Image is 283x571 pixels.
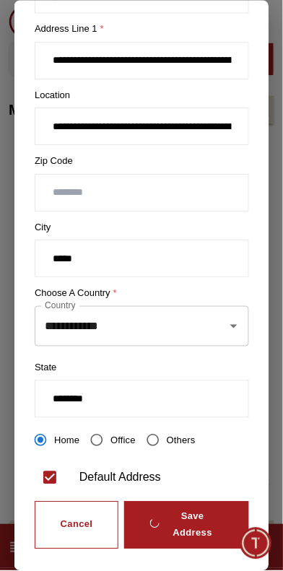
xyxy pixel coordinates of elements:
label: Location [35,88,249,103]
span: Others [167,436,196,447]
div: Default Address [79,470,161,487]
button: Open [223,316,243,336]
div: Cancel [60,518,92,534]
span: Home [54,436,79,447]
label: Address Line 1 [35,22,249,37]
label: Country [45,300,76,312]
label: State [35,361,249,375]
div: Chat Widget [240,528,272,560]
button: Cancel [35,502,118,550]
span: Office [110,436,136,447]
label: City [35,220,249,235]
label: Zip Code [35,154,249,169]
label: Choose a country [35,287,249,301]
